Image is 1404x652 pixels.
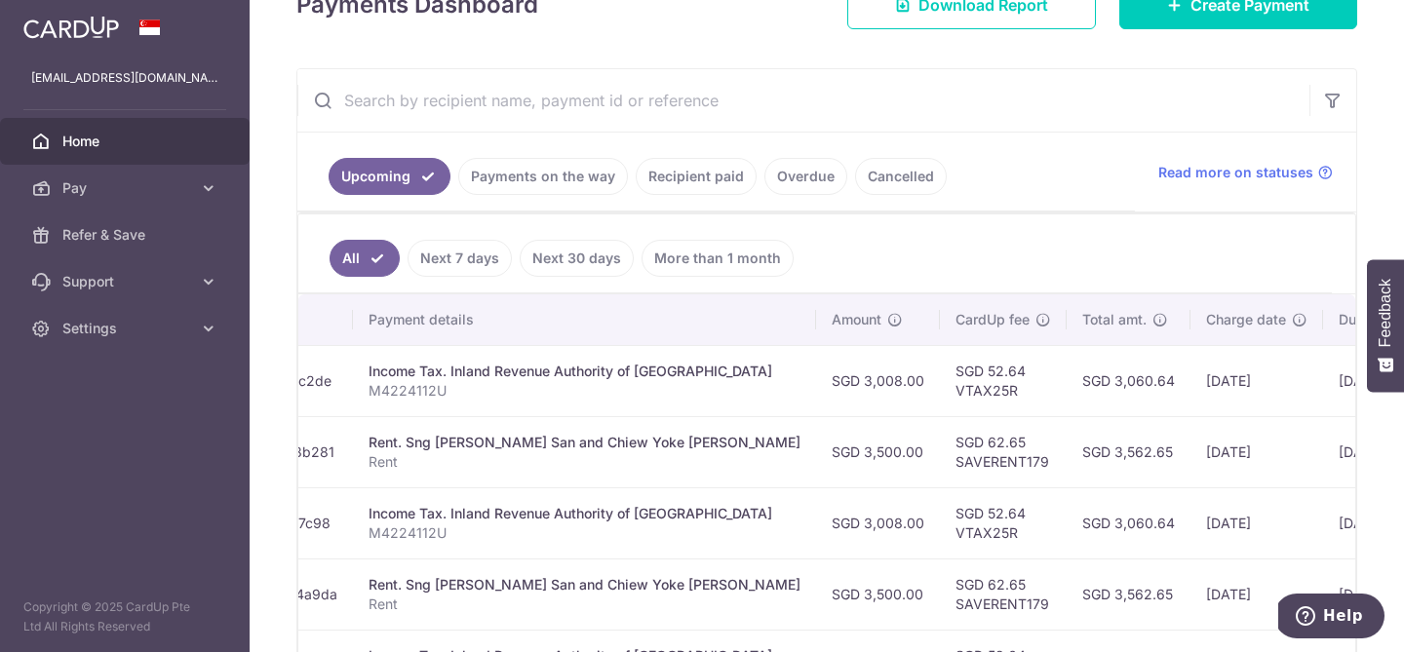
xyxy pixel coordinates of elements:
a: Upcoming [329,158,450,195]
span: Read more on statuses [1158,163,1313,182]
span: Settings [62,319,191,338]
td: [DATE] [1190,345,1323,416]
td: SGD 62.65 SAVERENT179 [940,558,1067,630]
p: Rent [369,452,800,472]
a: Recipient paid [636,158,757,195]
td: SGD 3,500.00 [816,416,940,487]
div: Income Tax. Inland Revenue Authority of [GEOGRAPHIC_DATA] [369,362,800,381]
div: Rent. Sng [PERSON_NAME] San and Chiew Yoke [PERSON_NAME] [369,575,800,594]
a: Overdue [764,158,847,195]
a: Next 7 days [408,240,512,277]
iframe: Opens a widget where you can find more information [1278,594,1384,642]
span: Pay [62,178,191,198]
a: Read more on statuses [1158,163,1333,182]
td: SGD 3,008.00 [816,487,940,558]
span: Support [62,272,191,291]
p: M4224112U [369,523,800,543]
td: SGD 3,562.65 [1067,558,1190,630]
span: Feedback [1377,279,1394,347]
p: M4224112U [369,381,800,401]
td: SGD 3,500.00 [816,558,940,630]
td: SGD 52.64 VTAX25R [940,345,1067,416]
div: Rent. Sng [PERSON_NAME] San and Chiew Yoke [PERSON_NAME] [369,433,800,452]
span: Home [62,132,191,151]
a: More than 1 month [642,240,794,277]
span: Total amt. [1082,310,1147,329]
span: CardUp fee [955,310,1030,329]
a: Cancelled [855,158,947,195]
button: Feedback - Show survey [1367,259,1404,392]
a: All [330,240,400,277]
td: [DATE] [1190,416,1323,487]
td: SGD 3,060.64 [1067,345,1190,416]
td: SGD 52.64 VTAX25R [940,487,1067,558]
p: [EMAIL_ADDRESS][DOMAIN_NAME] [31,68,218,88]
span: Amount [832,310,881,329]
a: Next 30 days [520,240,634,277]
img: CardUp [23,16,119,39]
td: SGD 62.65 SAVERENT179 [940,416,1067,487]
td: SGD 3,562.65 [1067,416,1190,487]
td: SGD 3,008.00 [816,345,940,416]
a: Payments on the way [458,158,628,195]
td: SGD 3,060.64 [1067,487,1190,558]
th: Payment details [353,294,816,345]
span: Charge date [1206,310,1286,329]
p: Rent [369,594,800,614]
input: Search by recipient name, payment id or reference [297,69,1309,132]
td: [DATE] [1190,487,1323,558]
span: Due date [1339,310,1397,329]
td: [DATE] [1190,558,1323,630]
span: Refer & Save [62,225,191,245]
div: Income Tax. Inland Revenue Authority of [GEOGRAPHIC_DATA] [369,504,800,523]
